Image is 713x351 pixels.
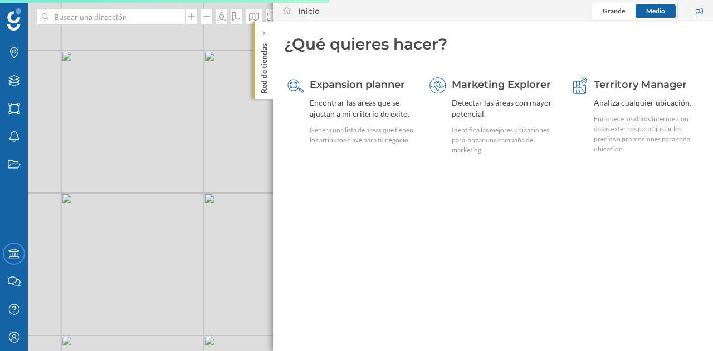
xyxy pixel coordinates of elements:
[594,114,699,154] div: Enriquece los datos internos con datos externos para ajustar los precios o promociones para cada ...
[284,33,702,55] div: ¿Qué quieres hacer?
[7,8,21,31] img: Geoblink Logo
[258,39,270,93] p: Red de tiendas
[572,77,588,94] img: territory-manager.svg
[594,78,687,91] span: Territory Manager
[287,77,304,94] img: search-areas.svg
[452,97,556,120] div: Detectar las áreas con mayor potencial.
[452,78,551,91] span: Marketing Explorer
[429,77,446,94] img: explorer.svg
[646,7,665,15] span: Medio
[452,125,556,155] div: Identifica las mejores ubicaciones para lanzar una campaña de marketing.
[310,78,405,91] span: Expansion planner
[603,7,625,15] span: Grande
[310,125,414,145] div: Genera una lista de áreas que tienen los atributos clave para tu negocio.
[594,97,699,108] div: Analiza cualquier ubicación.
[298,6,320,17] div: Inicio
[310,97,414,120] div: Encontrar las áreas que se ajustan a mi criterio de éxito.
